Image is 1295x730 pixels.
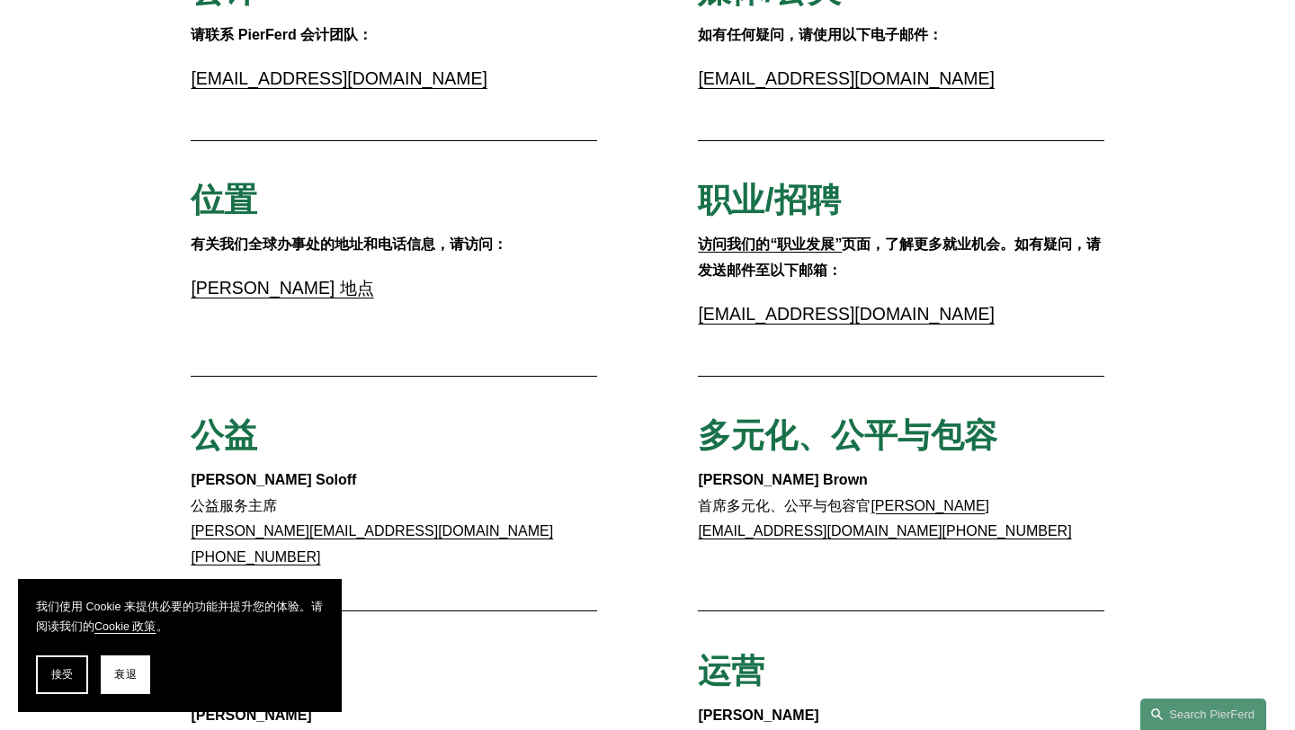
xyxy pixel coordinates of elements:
font: [PERSON_NAME] Brown [698,472,867,487]
button: 接受 [36,655,88,694]
font: 职业/招聘 [698,182,840,218]
font: 我们使用 Cookie 来提供必要的功能并提升您的体验。请阅读我们的 [36,601,323,634]
font: 如有任何疑问，请使用以下电子邮件： [698,27,942,42]
section: Cookie 横幅 [18,579,342,712]
button: 衰退 [101,655,149,694]
a: Cookie 政策 [94,620,156,633]
a: [PHONE_NUMBER] [191,549,320,565]
font: 。 [156,620,168,633]
a: [PHONE_NUMBER] [942,523,1072,539]
font: 衰退 [114,668,136,681]
font: 位置 [191,182,257,218]
font: 页面，了解更多就业机会 [842,236,1000,252]
font: 首席多元化、公平与包容官 [698,498,871,513]
font: 多元化、公平与包容 [698,417,997,454]
a: 访问我们的“职业发展” [698,236,842,252]
a: [PERSON_NAME][EMAIL_ADDRESS][DOMAIN_NAME] [191,523,553,539]
a: [PERSON_NAME] 地点 [191,278,373,298]
a: [EMAIL_ADDRESS][DOMAIN_NAME] [191,68,487,88]
a: [EMAIL_ADDRESS][DOMAIN_NAME] [698,304,994,324]
font: [PERSON_NAME] Soloff [191,472,356,487]
font: 公益服务主席 [191,498,277,513]
font: 接受 [51,668,73,681]
font: [PERSON_NAME] [191,708,311,723]
font: [PERSON_NAME] [698,708,818,723]
font: 运营 [698,653,764,690]
font: 有关我们全球办事处的地址和电话信息，请访问： [191,236,507,252]
font: 请联系 PierFerd 会计团队： [191,27,372,42]
a: [EMAIL_ADDRESS][DOMAIN_NAME] [698,68,994,88]
font: 。如有疑问，请发送邮件至以下邮箱： [698,236,1101,278]
font: 公益 [191,417,257,454]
